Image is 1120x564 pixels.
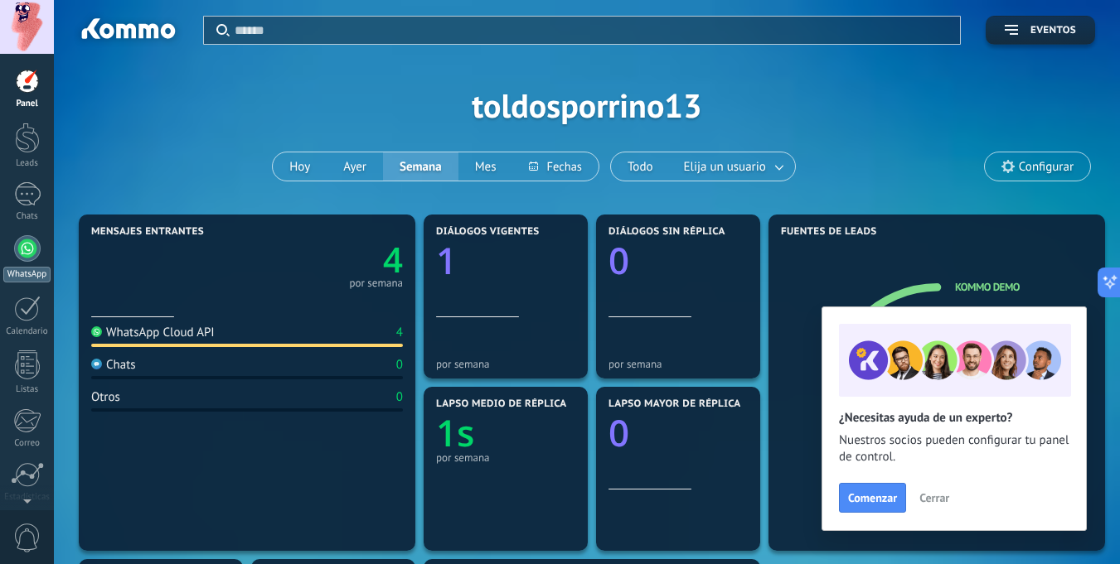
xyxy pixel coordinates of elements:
button: Mes [458,152,513,181]
div: 0 [396,357,403,373]
span: Fuentes de leads [781,226,877,238]
div: Leads [3,158,51,169]
span: Diálogos vigentes [436,226,540,238]
text: 1 [436,235,457,285]
h2: ¿Necesitas ayuda de un experto? [839,410,1069,426]
img: Chats [91,359,102,369]
span: Mensajes entrantes [91,226,204,238]
span: Lapso medio de réplica [436,398,567,410]
span: Cerrar [919,492,949,504]
div: Calendario [3,326,51,337]
div: por semana [349,279,403,287]
div: 0 [396,389,403,405]
div: por semana [436,451,575,464]
div: Chats [91,357,136,373]
a: 4 [247,236,403,283]
button: Todo [611,152,670,181]
button: Fechas [512,152,598,181]
span: Configurar [1019,160,1074,174]
text: 1s [436,407,475,457]
span: Eventos [1030,25,1076,36]
div: por semana [608,358,748,370]
div: por semana [436,358,575,370]
div: WhatsApp [3,267,51,282]
a: Kommo Demo [955,280,1020,294]
div: WhatsApp Cloud API [91,325,215,340]
div: Listas [3,384,51,395]
button: Comenzar [839,483,906,513]
div: Correo [3,438,51,449]
text: 4 [383,236,403,283]
div: Otros [91,389,120,405]
span: Elija un usuario [681,156,769,178]
button: Cerrar [912,485,957,510]
img: WhatsApp Cloud API [91,326,102,337]
span: Nuestros socios pueden configurar tu panel de control. [839,432,1069,465]
text: 0 [608,407,629,457]
div: Chats [3,211,51,222]
button: Eventos [986,16,1095,45]
span: Diálogos sin réplica [608,226,725,238]
button: Hoy [273,152,327,181]
button: Ayer [327,152,383,181]
span: Lapso mayor de réplica [608,398,740,410]
span: Comenzar [848,492,897,504]
button: Elija un usuario [670,152,795,181]
div: Panel [3,99,51,109]
text: 0 [608,235,629,285]
div: 4 [396,325,403,340]
button: Semana [383,152,458,181]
